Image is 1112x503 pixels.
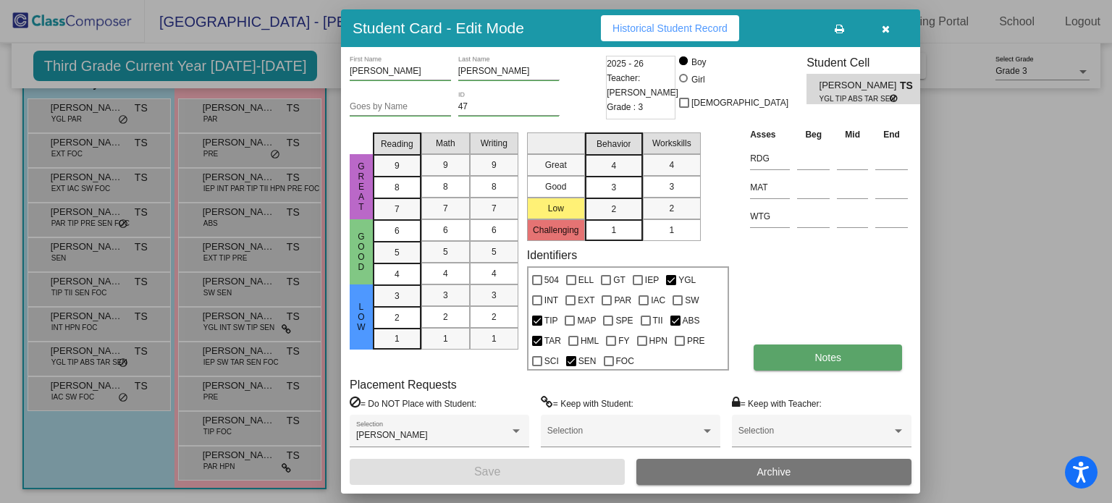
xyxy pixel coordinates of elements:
[458,102,560,112] input: Enter ID
[611,181,616,194] span: 3
[612,22,728,34] span: Historical Student Record
[492,180,497,193] span: 8
[636,459,911,485] button: Archive
[691,73,705,86] div: Girl
[395,311,400,324] span: 2
[651,292,665,309] span: IAC
[355,232,368,272] span: Good
[754,345,902,371] button: Notes
[492,289,497,302] span: 3
[481,137,507,150] span: Writing
[601,15,739,41] button: Historical Student Record
[356,430,428,440] span: [PERSON_NAME]
[350,459,625,485] button: Save
[750,148,790,169] input: assessment
[757,466,791,478] span: Archive
[653,312,663,329] span: TII
[492,224,497,237] span: 6
[544,312,558,329] span: TIP
[649,332,667,350] span: HPN
[492,158,497,172] span: 9
[746,127,793,143] th: Asses
[492,332,497,345] span: 1
[750,206,790,227] input: assessment
[613,271,625,289] span: GT
[443,180,448,193] span: 8
[541,396,633,410] label: = Keep with Student:
[652,137,691,150] span: Workskills
[691,56,707,69] div: Boy
[900,78,920,93] span: TS
[395,246,400,259] span: 5
[443,202,448,215] span: 7
[527,248,577,262] label: Identifiers
[381,138,413,151] span: Reading
[618,332,629,350] span: FY
[353,19,524,37] h3: Student Card - Edit Mode
[492,267,497,280] span: 4
[443,245,448,258] span: 5
[669,180,674,193] span: 3
[395,289,400,303] span: 3
[814,352,841,363] span: Notes
[436,137,455,150] span: Math
[678,271,696,289] span: YGL
[607,71,678,100] span: Teacher: [PERSON_NAME]
[820,93,890,104] span: YGL TIP ABS TAR SEN
[806,56,932,69] h3: Student Cell
[833,127,872,143] th: Mid
[350,396,476,410] label: = Do NOT Place with Student:
[872,127,911,143] th: End
[687,332,705,350] span: PRE
[669,202,674,215] span: 2
[395,181,400,194] span: 8
[578,292,594,309] span: EXT
[492,310,497,324] span: 2
[355,302,368,332] span: Low
[395,332,400,345] span: 1
[492,245,497,258] span: 5
[578,271,594,289] span: ELL
[395,224,400,237] span: 6
[820,78,900,93] span: [PERSON_NAME]
[669,224,674,237] span: 1
[615,312,633,329] span: SPE
[544,332,561,350] span: TAR
[597,138,631,151] span: Behavior
[578,352,597,370] span: SEN
[492,202,497,215] span: 7
[395,159,400,172] span: 9
[645,271,659,289] span: IEP
[614,292,631,309] span: PAR
[443,332,448,345] span: 1
[750,177,790,198] input: assessment
[581,332,599,350] span: HML
[607,56,644,71] span: 2025 - 26
[443,224,448,237] span: 6
[443,310,448,324] span: 2
[732,396,822,410] label: = Keep with Teacher:
[474,465,500,478] span: Save
[611,224,616,237] span: 1
[793,127,833,143] th: Beg
[616,352,634,370] span: FOC
[685,292,699,309] span: SW
[443,267,448,280] span: 4
[669,158,674,172] span: 4
[395,203,400,216] span: 7
[395,268,400,281] span: 4
[607,100,643,114] span: Grade : 3
[577,312,596,329] span: MAP
[611,159,616,172] span: 4
[683,312,700,329] span: ABS
[443,158,448,172] span: 9
[691,94,788,111] span: [DEMOGRAPHIC_DATA]
[350,378,457,392] label: Placement Requests
[443,289,448,302] span: 3
[350,102,451,112] input: goes by name
[544,352,559,370] span: SCI
[355,161,368,212] span: Great
[611,203,616,216] span: 2
[544,292,558,309] span: INT
[544,271,559,289] span: 504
